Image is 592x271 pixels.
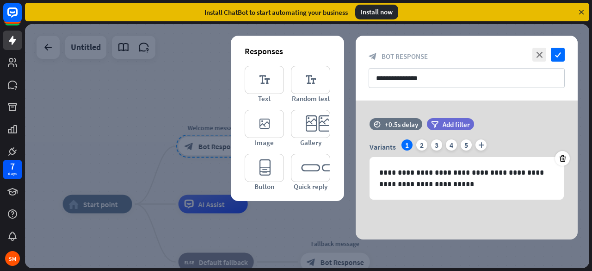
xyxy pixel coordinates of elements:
[369,52,377,61] i: block_bot_response
[3,160,22,179] a: 7 days
[8,170,17,177] div: days
[401,139,413,151] div: 1
[374,121,381,127] i: time
[370,142,396,151] span: Variants
[475,139,487,151] i: plus
[446,139,457,151] div: 4
[532,48,546,62] i: close
[10,162,15,170] div: 7
[431,121,438,128] i: filter
[385,120,418,129] div: +0.5s delay
[7,4,35,32] button: Open LiveChat chat widget
[461,139,472,151] div: 5
[431,139,442,151] div: 3
[355,5,398,19] div: Install now
[5,251,20,266] div: SM
[204,8,348,17] div: Install ChatBot to start automating your business
[382,52,428,61] span: Bot Response
[416,139,427,151] div: 2
[551,48,565,62] i: check
[443,120,470,129] span: Add filter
